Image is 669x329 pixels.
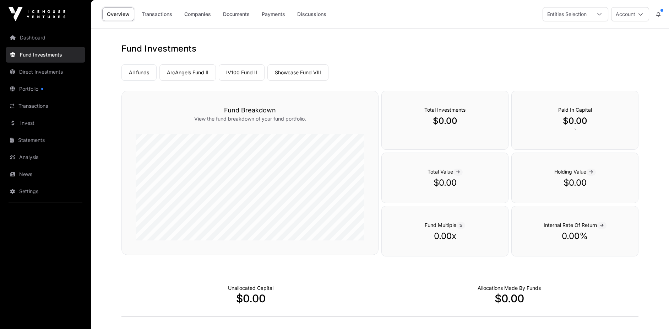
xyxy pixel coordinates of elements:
a: Transactions [137,7,177,21]
img: Icehouse Ventures Logo [9,7,65,21]
a: Showcase Fund VIII [267,64,328,81]
a: Settings [6,184,85,199]
span: Paid In Capital [558,107,592,113]
p: 0.00x [396,230,494,242]
div: ` [511,91,638,150]
span: Total Value [428,169,463,175]
p: View the fund breakdown of your fund portfolio. [136,115,364,122]
p: $0.00 [526,177,624,189]
a: IV100 Fund II [219,64,265,81]
h1: Fund Investments [121,43,638,54]
a: Payments [257,7,290,21]
span: Total Investments [424,107,466,113]
p: 0.00% [526,230,624,242]
a: All funds [121,64,157,81]
button: Account [611,7,649,21]
a: Portfolio [6,81,85,97]
a: Analysis [6,149,85,165]
a: Overview [102,7,134,21]
p: $0.00 [121,292,380,305]
p: $0.00 [526,115,624,127]
a: Invest [6,115,85,131]
a: Direct Investments [6,64,85,80]
div: Entities Selection [543,7,591,21]
span: Holding Value [554,169,596,175]
a: Fund Investments [6,47,85,63]
p: $0.00 [396,115,494,127]
a: News [6,166,85,182]
a: Documents [218,7,254,21]
a: Dashboard [6,30,85,46]
a: Discussions [293,7,331,21]
iframe: Chat Widget [633,295,669,329]
span: Fund Multiple [425,222,465,228]
h3: Fund Breakdown [136,105,364,115]
p: $0.00 [396,177,494,189]
p: Cash not yet allocated [228,285,273,292]
p: $0.00 [380,292,638,305]
a: Statements [6,132,85,148]
p: Capital Deployed Into Companies [478,285,541,292]
a: ArcAngels Fund II [159,64,216,81]
a: Transactions [6,98,85,114]
span: Internal Rate Of Return [544,222,607,228]
a: Companies [180,7,216,21]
